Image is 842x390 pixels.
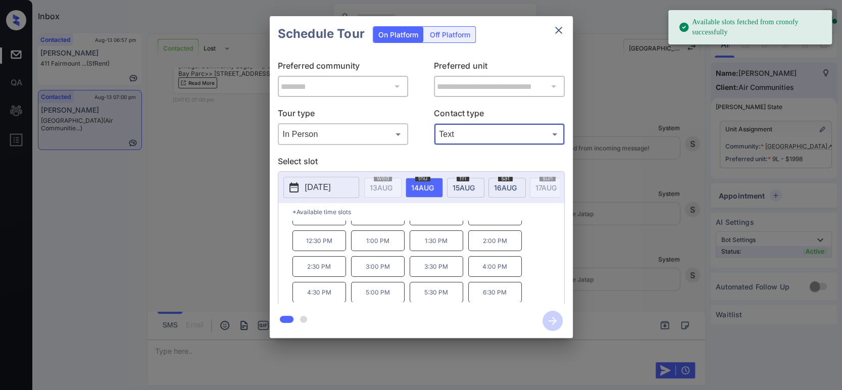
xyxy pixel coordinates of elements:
[447,178,484,198] div: date-select
[434,107,565,123] p: Contact type
[468,230,522,251] p: 2:00 PM
[278,155,565,171] p: Select slot
[434,60,565,76] p: Preferred unit
[373,27,423,42] div: On Platform
[351,230,405,251] p: 1:00 PM
[411,183,434,192] span: 14 AUG
[425,27,475,42] div: Off Platform
[278,60,409,76] p: Preferred community
[549,20,569,40] button: close
[494,183,517,192] span: 16 AUG
[415,175,430,181] span: thu
[468,282,522,303] p: 6:30 PM
[278,107,409,123] p: Tour type
[498,175,513,181] span: sat
[351,282,405,303] p: 5:00 PM
[292,282,346,303] p: 4:30 PM
[488,178,526,198] div: date-select
[410,256,463,277] p: 3:30 PM
[468,256,522,277] p: 4:00 PM
[410,230,463,251] p: 1:30 PM
[351,256,405,277] p: 3:00 PM
[283,177,359,198] button: [DATE]
[678,13,824,41] div: Available slots fetched from cronofy successfully
[292,230,346,251] p: 12:30 PM
[436,126,562,142] div: Text
[305,181,331,193] p: [DATE]
[536,308,569,334] button: btn-next
[410,282,463,303] p: 5:30 PM
[406,178,443,198] div: date-select
[292,203,564,221] p: *Available time slots
[280,126,406,142] div: In Person
[453,183,475,192] span: 15 AUG
[270,16,373,52] h2: Schedule Tour
[292,256,346,277] p: 2:30 PM
[457,175,469,181] span: fri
